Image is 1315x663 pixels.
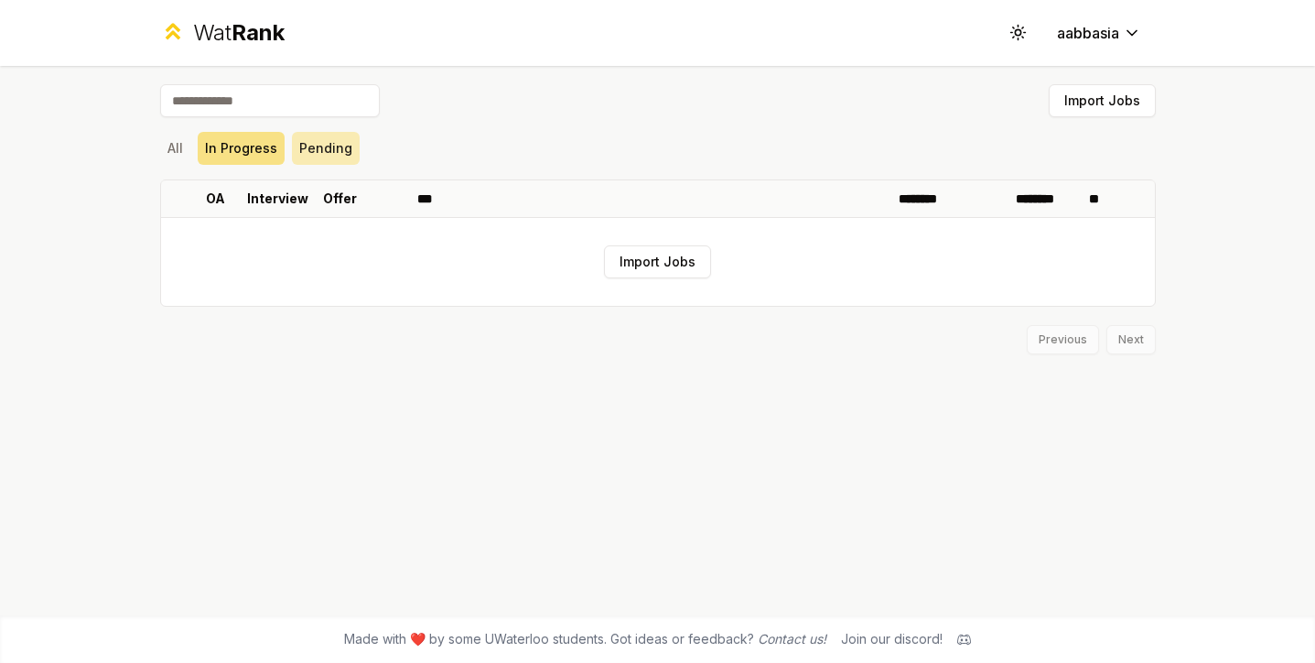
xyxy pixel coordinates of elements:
a: WatRank [160,18,286,48]
button: Import Jobs [1049,84,1156,117]
span: Rank [232,19,285,46]
p: OA [206,190,225,208]
span: aabbasia [1057,22,1119,44]
div: Join our discord! [841,630,943,648]
button: In Progress [198,132,285,165]
button: Import Jobs [604,245,711,278]
p: Offer [323,190,357,208]
button: All [160,132,190,165]
button: Pending [292,132,360,165]
span: Made with ❤️ by some UWaterloo students. Got ideas or feedback? [344,630,826,648]
a: Contact us! [758,631,826,647]
button: aabbasia [1042,16,1156,49]
p: Interview [247,190,308,208]
div: Wat [193,18,285,48]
